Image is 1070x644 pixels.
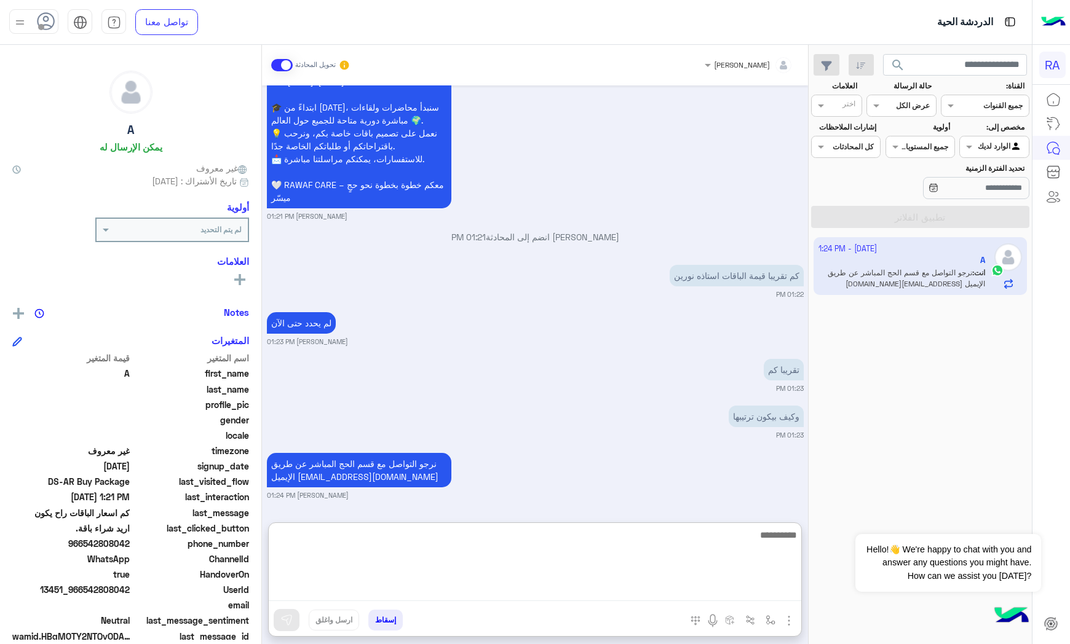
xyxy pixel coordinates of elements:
span: كم اسعار الباقات راح يكون [12,506,130,519]
img: send attachment [782,613,796,628]
span: Hello!👋 We're happy to chat with you and answer any questions you might have. How can we assist y... [855,534,1040,592]
span: last_name [132,383,250,396]
h6: العلامات [12,256,249,267]
label: أولوية [887,122,950,133]
label: إشارات الملاحظات [812,122,876,133]
span: last_visited_flow [132,475,250,488]
small: 01:23 PM [776,383,804,393]
span: phone_number [132,537,250,550]
span: last_message [132,506,250,519]
label: العلامات [812,80,857,92]
span: تاريخ الأشتراك : [DATE] [152,175,237,187]
span: locale [132,429,250,442]
span: DS-AR Buy Package [12,475,130,488]
button: select flow [761,610,781,630]
label: مخصص إلى: [961,122,1024,133]
p: الدردشة الحية [937,14,993,31]
p: 18/9/2025, 1:23 PM [764,359,804,380]
img: Trigger scenario [745,615,755,625]
span: null [12,414,130,426]
span: search [890,58,905,73]
span: 966542808042 [12,537,130,550]
label: القناة: [943,80,1025,92]
img: add [13,308,24,319]
span: UserId [132,583,250,596]
span: null [12,429,130,442]
span: 2 [12,552,130,565]
span: last_interaction [132,490,250,503]
div: اختر [842,98,857,112]
span: null [12,599,130,611]
span: قيمة المتغير [12,351,130,364]
small: تحويل المحادثة [295,60,336,70]
p: 18/9/2025, 1:24 PM [267,453,451,487]
span: ChannelId [132,552,250,565]
b: لم يتم التحديد [200,225,242,234]
img: Logo [1041,9,1066,35]
span: 2025-09-18T10:19:58.338Z [12,460,130,473]
span: signup_date [132,460,250,473]
span: last_clicked_button [132,522,250,535]
h6: المتغيرات [212,335,249,346]
span: اسم المتغير [132,351,250,364]
span: [PERSON_NAME] [714,60,770,69]
small: [PERSON_NAME] 01:23 PM [267,337,348,347]
span: email [132,599,250,611]
h6: يمكن الإرسال له [100,141,162,152]
span: A [12,367,130,380]
h6: أولوية [227,202,249,213]
img: profile [12,15,28,30]
span: 01:21 PM [451,232,486,242]
img: create order [725,615,735,625]
span: غير معروف [196,162,249,175]
button: تطبيق الفلاتر [811,206,1029,228]
button: create order [720,610,740,630]
img: select flow [766,615,775,625]
small: 01:23 PM [776,430,804,440]
img: tab [1002,14,1018,29]
span: 2025-09-18T10:21:40.21Z [12,490,130,503]
span: HandoverOn [132,568,250,581]
p: [PERSON_NAME] انضم إلى المحادثة [267,230,804,243]
label: تحديد الفترة الزمنية [887,163,1024,174]
button: search [883,54,913,80]
img: notes [34,308,44,318]
label: حالة الرسالة [868,80,932,92]
span: اريد شراء باقة. [12,522,130,535]
span: 13451_966542808042 [12,583,130,596]
img: defaultAdmin.png [110,71,152,113]
h6: Notes [224,307,249,318]
div: RA [1039,52,1066,78]
span: last_message_id [138,630,249,643]
h5: A [127,123,134,137]
img: make a call [691,616,700,626]
button: Trigger scenario [740,610,761,630]
span: timezone [132,444,250,457]
p: 18/9/2025, 1:23 PM [267,312,336,334]
p: 18/9/2025, 1:22 PM [670,265,804,286]
img: hulul-logo.png [990,595,1033,638]
span: wamid.HBgMOTY2NTQyODA4MDQyFQIAEhgUM0E0MEUzRDlCNDVCNzg5MDhCRUMA [12,630,135,643]
p: 18/9/2025, 1:23 PM [729,406,804,427]
a: tab [101,9,126,35]
span: true [12,568,130,581]
a: تواصل معنا [135,9,198,35]
img: tab [73,15,87,29]
small: [PERSON_NAME] 01:24 PM [267,490,349,500]
button: إسقاط [368,610,403,630]
small: 01:22 PM [776,289,804,299]
img: tab [107,15,121,29]
img: send message [280,614,293,626]
span: غير معروف [12,444,130,457]
span: 0 [12,614,130,627]
span: profile_pic [132,398,250,411]
span: gender [132,414,250,426]
small: [PERSON_NAME] 01:21 PM [267,211,347,221]
span: last_message_sentiment [132,614,250,627]
span: first_name [132,367,250,380]
img: send voice note [705,613,720,628]
button: ارسل واغلق [309,610,359,630]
